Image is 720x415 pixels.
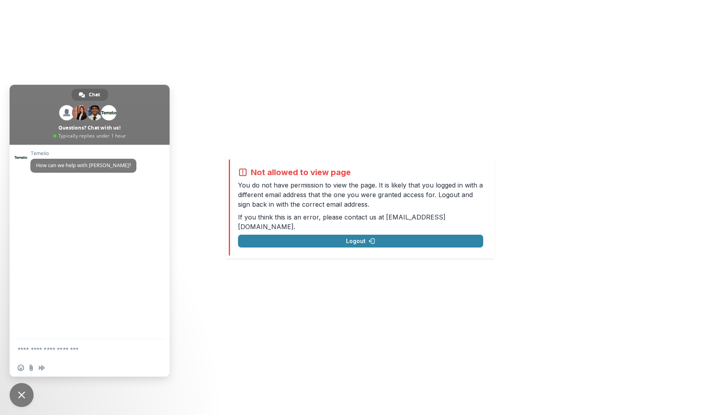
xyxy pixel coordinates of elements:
[238,212,483,231] p: If you think this is an error, please contact us at .
[72,89,108,101] a: Chat
[89,89,100,101] span: Chat
[18,365,24,371] span: Insert an emoji
[251,168,351,177] h2: Not allowed to view page
[30,151,136,156] span: Temelio
[28,365,34,371] span: Send a file
[18,339,146,359] textarea: Compose your message...
[10,383,34,407] a: Close chat
[38,365,45,371] span: Audio message
[238,235,483,247] button: Logout
[36,162,131,169] span: How can we help with [PERSON_NAME]?
[238,180,483,209] p: You do not have permission to view the page. It is likely that you logged in with a different ema...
